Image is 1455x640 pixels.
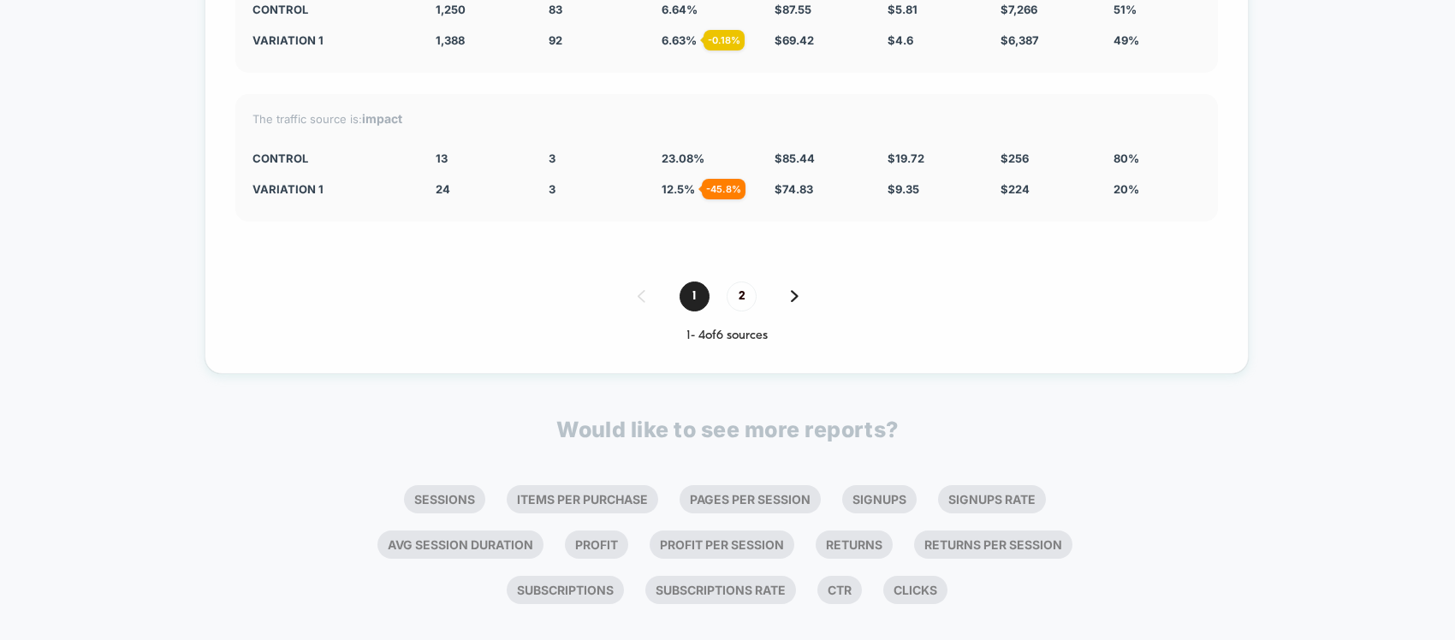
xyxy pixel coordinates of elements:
span: 3 [549,151,555,165]
span: 12.5 % [662,182,695,196]
li: Returns Per Session [914,530,1072,559]
span: $ 87.55 [775,3,811,16]
div: - 45.8 % [702,179,745,199]
span: 6.63 % [662,33,697,47]
span: $ 224 [1001,182,1030,196]
span: 23.08 % [662,151,704,165]
li: Signups Rate [938,485,1046,513]
li: Returns [816,530,893,559]
li: Profit [565,530,628,559]
div: Variation 1 [252,33,410,47]
div: 51% [1114,3,1201,16]
span: 83 [549,3,562,16]
li: Subscriptions Rate [645,576,796,604]
span: $ 69.42 [775,33,814,47]
span: $ 9.35 [888,182,919,196]
div: The traffic source is: [252,111,1201,126]
p: Would like to see more reports? [556,417,899,442]
span: $ 6,387 [1001,33,1039,47]
span: 3 [549,182,555,196]
span: 1,250 [436,3,466,16]
span: $ 256 [1001,151,1029,165]
span: 92 [549,33,562,47]
li: Pages Per Session [680,485,821,513]
span: 24 [436,182,450,196]
span: $ 4.6 [888,33,913,47]
div: 80% [1114,151,1201,165]
span: $ 5.81 [888,3,918,16]
li: Items Per Purchase [507,485,658,513]
span: $ 19.72 [888,151,924,165]
div: 1 - 4 of 6 sources [235,329,1218,343]
li: Sessions [404,485,485,513]
li: Clicks [883,576,947,604]
span: 2 [727,281,757,311]
span: $ 7,266 [1001,3,1037,16]
span: $ 74.83 [775,182,813,196]
span: 6.64 % [662,3,698,16]
div: 20% [1114,182,1201,196]
div: 49% [1114,33,1201,47]
li: Profit Per Session [650,530,794,559]
span: 1 [680,281,710,311]
div: CONTROL [252,3,410,16]
li: Signups [842,485,917,513]
li: Subscriptions [507,576,624,604]
li: Avg Session Duration [377,530,543,559]
div: CONTROL [252,151,410,165]
li: Ctr [817,576,862,604]
div: - 0.18 % [704,30,745,50]
img: pagination forward [791,290,799,302]
div: Variation 1 [252,182,410,196]
span: $ 85.44 [775,151,815,165]
span: 1,388 [436,33,465,47]
span: 13 [436,151,448,165]
strong: impact [362,111,402,126]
